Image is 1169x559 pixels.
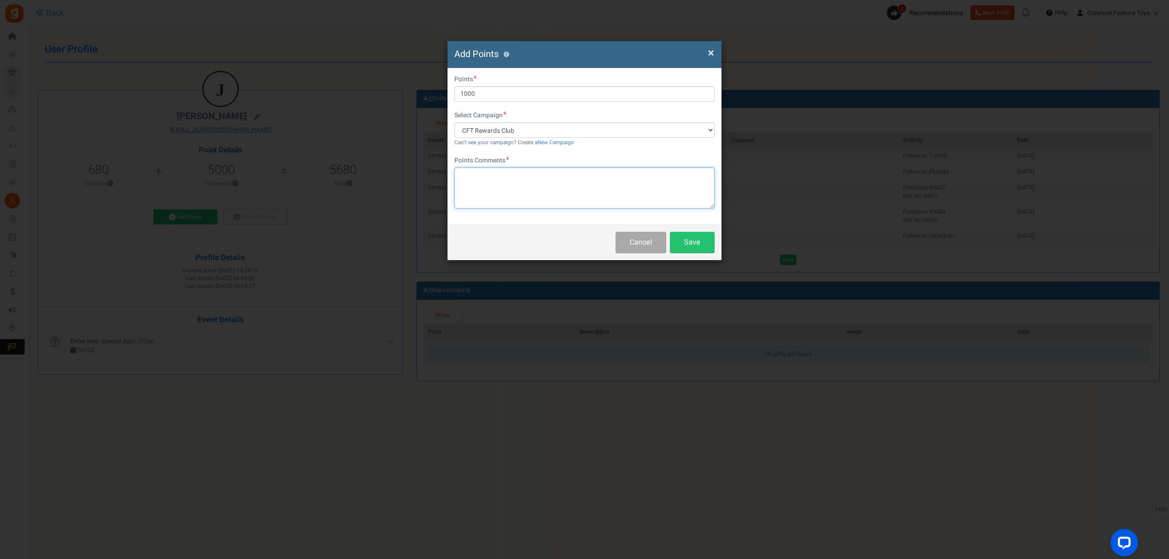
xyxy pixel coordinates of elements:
label: Select Campaign [454,111,506,120]
button: Cancel [616,232,666,253]
button: Save [670,232,715,253]
small: Can't see your campaign? Create a [454,139,574,146]
span: Add Points [454,47,499,61]
button: ? [503,52,509,57]
a: New Campaign [537,139,574,146]
label: Points [454,75,477,84]
span: × [708,44,714,62]
label: Points Comments [454,156,509,165]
